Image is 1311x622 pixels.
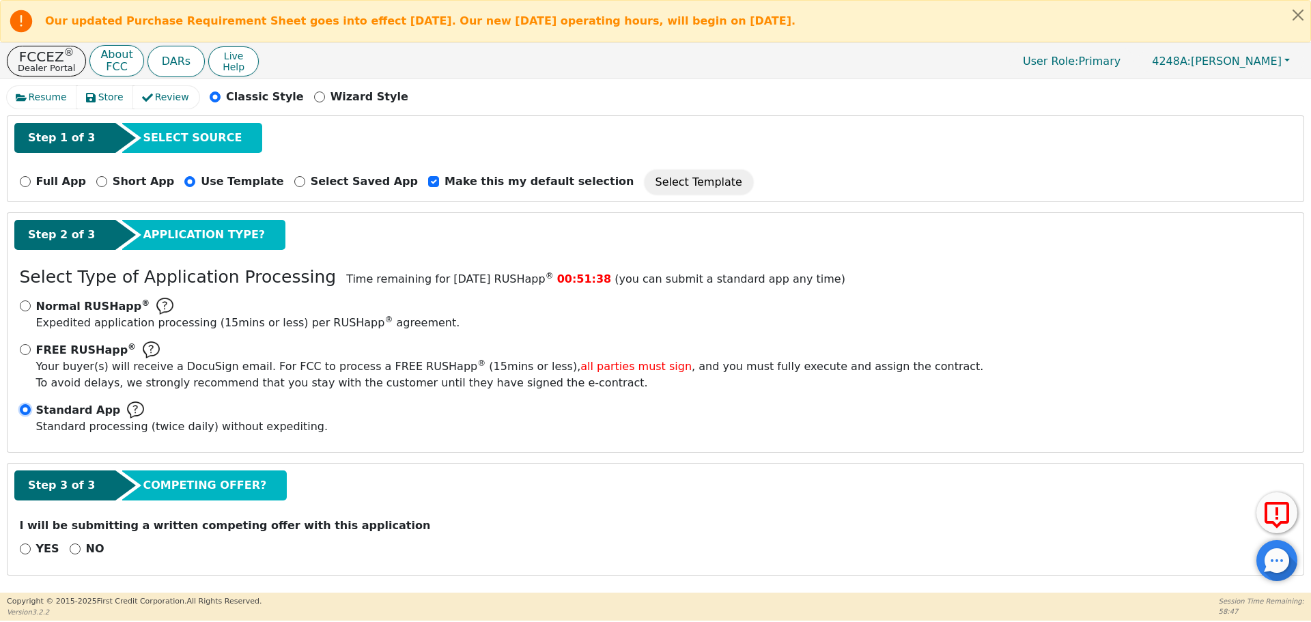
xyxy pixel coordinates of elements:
[143,227,265,243] span: APPLICATION TYPE?
[36,402,121,419] span: Standard App
[155,90,189,104] span: Review
[18,50,75,63] p: FCCEZ
[143,477,266,494] span: COMPETING OFFER?
[127,401,144,419] img: Help Bubble
[100,61,132,72] p: FCC
[615,272,845,285] span: (you can submit a standard app any time)
[1256,492,1297,533] button: Report Error to FCC
[128,342,136,352] sup: ®
[113,173,174,190] p: Short App
[143,341,160,358] img: Help Bubble
[143,130,242,146] span: SELECT SOURCE
[7,46,86,76] button: FCCEZ®Dealer Portal
[330,89,408,105] p: Wizard Style
[28,130,95,146] span: Step 1 of 3
[100,49,132,60] p: About
[18,63,75,72] p: Dealer Portal
[384,315,393,324] sup: ®
[89,45,143,77] button: AboutFCC
[76,86,134,109] button: Store
[1138,51,1304,72] button: 4248A:[PERSON_NAME]
[29,90,67,104] span: Resume
[156,298,173,315] img: Help Bubble
[346,272,554,285] span: Time remaining for [DATE] RUSHapp
[223,51,244,61] span: Live
[36,173,86,190] p: Full App
[36,316,460,329] span: Expedited application processing ( 15 mins or less) per RUSHapp agreement.
[133,86,199,109] button: Review
[7,596,262,608] p: Copyright © 2015- 2025 First Credit Corporation.
[28,227,95,243] span: Step 2 of 3
[557,272,612,285] span: 00:51:38
[546,271,554,281] sup: ®
[1219,606,1304,617] p: 58:47
[645,170,753,195] button: Select Template
[141,298,150,308] sup: ®
[20,518,1292,534] p: I will be submitting a written competing offer with this application
[1009,48,1134,74] p: Primary
[36,360,984,373] span: Your buyer(s) will receive a DocuSign email. For FCC to process a FREE RUSHapp ( 15 mins or less)...
[1009,48,1134,74] a: User Role:Primary
[86,541,104,557] p: NO
[186,597,262,606] span: All Rights Reserved.
[36,343,137,356] span: FREE RUSHapp
[98,90,124,104] span: Store
[36,420,328,433] span: Standard processing (twice daily) without expediting.
[64,46,74,59] sup: ®
[36,541,59,557] p: YES
[477,358,485,368] sup: ®
[1286,1,1310,29] button: Close alert
[1219,596,1304,606] p: Session Time Remaining:
[223,61,244,72] span: Help
[1023,55,1078,68] span: User Role :
[445,173,634,190] p: Make this my default selection
[226,89,304,105] p: Classic Style
[36,300,150,313] span: Normal RUSHapp
[7,607,262,617] p: Version 3.2.2
[28,477,95,494] span: Step 3 of 3
[36,358,984,391] span: To avoid delays, we strongly recommend that you stay with the customer until they have signed the...
[45,14,795,27] b: Our updated Purchase Requirement Sheet goes into effect [DATE]. Our new [DATE] operating hours, w...
[580,360,692,373] span: all parties must sign
[1152,55,1191,68] span: 4248A:
[1152,55,1282,68] span: [PERSON_NAME]
[147,46,205,77] button: DARs
[20,267,337,287] h3: Select Type of Application Processing
[208,46,259,76] button: LiveHelp
[311,173,418,190] p: Select Saved App
[201,173,283,190] p: Use Template
[7,86,77,109] button: Resume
